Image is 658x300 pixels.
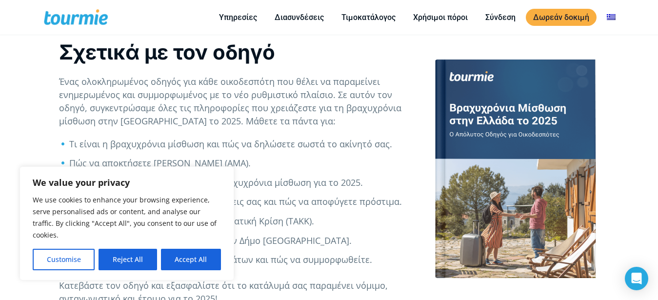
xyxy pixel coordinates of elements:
li: Τις φορολογικές και νομικές υποχρεώσεις σας και πώς να αποφύγετε πρόστιμα. [69,195,412,208]
button: Customise [33,249,95,270]
li: Ποιες είναι οι βασικές αλλαγές στη βραχυχρόνια μίσθωση για το 2025. [69,176,412,189]
a: Διασυνδέσεις [267,11,331,23]
a: Χρήσιμοι πόροι [406,11,475,23]
div: Open Intercom Messenger [625,267,648,290]
p: Ένας ολοκληρωμένος οδηγός για κάθε οικοδεσπότη που θέλει να παραμείνει ενημερωμένος και συμμορφωμ... [59,75,413,128]
li: Το νέο Τέλος Ανθεκτικότητας στην Κλιματική Κρίση (ΤΑΚΚ). [69,215,412,228]
button: Accept All [161,249,221,270]
li: Πώς να αποκτήσετε [PERSON_NAME] (ΑΜΑ). [69,157,412,170]
p: We use cookies to enhance your browsing experience, serve personalised ads or content, and analys... [33,194,221,241]
li: Τι αλλάζει στις προδιαγραφές καταλυμάτων και πώς να συμμορφωθείτε. [69,253,412,266]
span: Τηλέφωνο [187,39,228,50]
li: Τι είναι η βραχυχρόνια μίσθωση και πώς να δηλώσετε σωστά το ακίνητό σας. [69,138,412,151]
a: Σύνδεση [478,11,523,23]
li: Τους περιορισμούς στις μισθώσεις στον Δήμο [GEOGRAPHIC_DATA]. [69,234,412,247]
a: Τιμοκατάλογος [334,11,403,23]
p: We value your privacy [33,177,221,188]
span: Αριθμός καταλυμάτων [187,79,276,90]
a: Δωρεάν δοκιμή [526,9,597,26]
div: Σχετικά με τον οδηγό [59,39,413,65]
a: Υπηρεσίες [212,11,264,23]
button: Reject All [99,249,157,270]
